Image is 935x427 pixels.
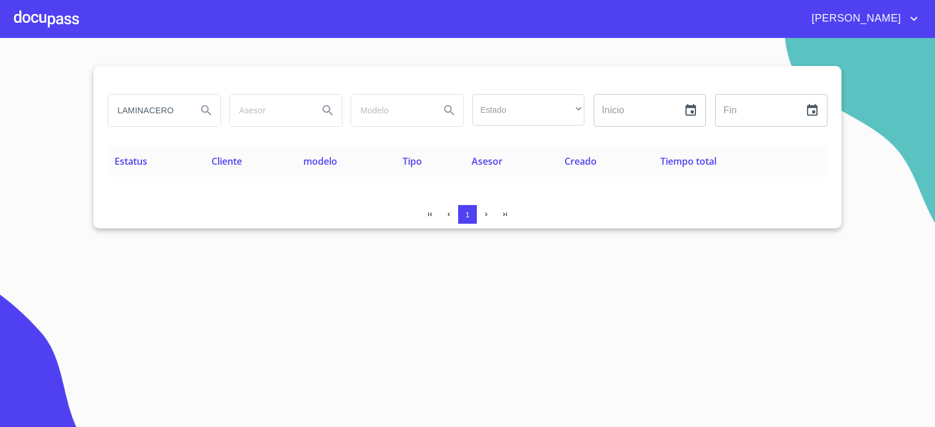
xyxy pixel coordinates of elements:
span: modelo [303,155,337,168]
span: Creado [565,155,597,168]
span: Tipo [403,155,422,168]
input: search [230,95,309,126]
input: search [351,95,431,126]
span: Asesor [472,155,503,168]
span: Cliente [212,155,242,168]
input: search [108,95,188,126]
span: [PERSON_NAME] [803,9,907,28]
span: 1 [465,210,469,219]
div: ​ [472,94,584,126]
button: Search [192,96,220,124]
span: Tiempo total [660,155,716,168]
button: account of current user [803,9,921,28]
button: Search [435,96,463,124]
button: Search [314,96,342,124]
span: Estatus [115,155,147,168]
button: 1 [458,205,477,224]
